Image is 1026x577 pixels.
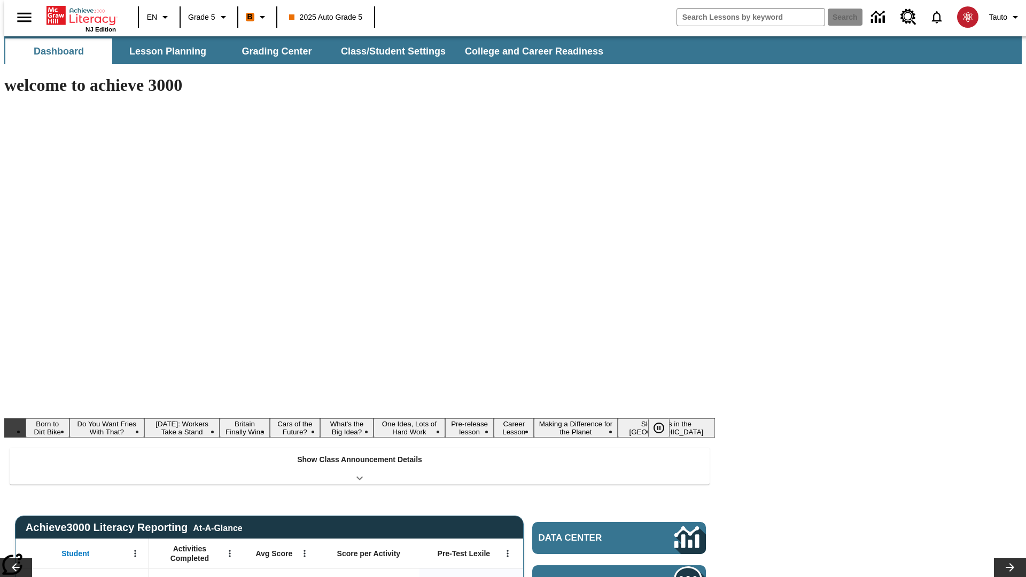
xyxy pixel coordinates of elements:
span: B [247,10,253,24]
span: Avg Score [255,549,292,558]
button: Slide 9 Career Lesson [494,418,534,438]
a: Notifications [923,3,951,31]
button: Profile/Settings [985,7,1026,27]
button: Slide 4 Britain Finally Wins [220,418,269,438]
a: Resource Center, Will open in new tab [894,3,923,32]
button: College and Career Readiness [456,38,612,64]
a: Home [46,5,116,26]
button: Select a new avatar [951,3,985,31]
button: Dashboard [5,38,112,64]
button: Slide 11 Sleepless in the Animal Kingdom [618,418,715,438]
span: Data Center [539,533,639,543]
span: Pre-Test Lexile [438,549,491,558]
button: Slide 7 One Idea, Lots of Hard Work [374,418,445,438]
a: Data Center [532,522,706,554]
button: Open Menu [222,545,238,562]
button: Grade: Grade 5, Select a grade [184,7,234,27]
button: Open Menu [297,545,313,562]
button: Slide 3 Labor Day: Workers Take a Stand [144,418,220,438]
span: NJ Edition [85,26,116,33]
span: Grade 5 [188,12,215,23]
button: Slide 1 Born to Dirt Bike [26,418,69,438]
button: Slide 6 What's the Big Idea? [320,418,374,438]
h1: welcome to achieve 3000 [4,75,715,95]
button: Lesson Planning [114,38,221,64]
div: Show Class Announcement Details [10,448,710,485]
button: Lesson carousel, Next [994,558,1026,577]
span: 2025 Auto Grade 5 [289,12,363,23]
p: Show Class Announcement Details [297,454,422,465]
span: Tauto [989,12,1007,23]
button: Pause [648,418,670,438]
button: Class/Student Settings [332,38,454,64]
input: search field [677,9,825,26]
button: Slide 2 Do You Want Fries With That? [69,418,144,438]
img: avatar image [957,6,978,28]
button: Slide 10 Making a Difference for the Planet [534,418,618,438]
button: Language: EN, Select a language [142,7,176,27]
span: Achieve3000 Literacy Reporting [26,521,243,534]
div: SubNavbar [4,38,613,64]
div: SubNavbar [4,36,1022,64]
button: Slide 8 Pre-release lesson [445,418,494,438]
button: Open Menu [500,545,516,562]
button: Grading Center [223,38,330,64]
a: Data Center [865,3,894,32]
span: Score per Activity [337,549,401,558]
span: Activities Completed [154,544,225,563]
div: At-A-Glance [193,521,242,533]
div: Pause [648,418,680,438]
button: Slide 5 Cars of the Future? [270,418,320,438]
button: Open side menu [9,2,40,33]
span: EN [147,12,157,23]
span: Student [61,549,89,558]
button: Open Menu [127,545,143,562]
button: Boost Class color is orange. Change class color [242,7,273,27]
div: Home [46,4,116,33]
